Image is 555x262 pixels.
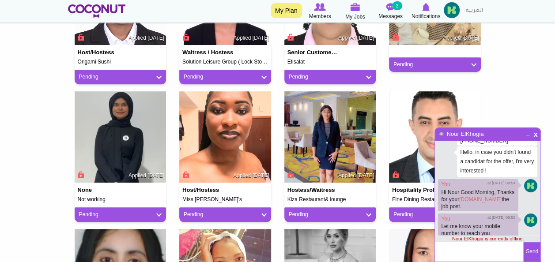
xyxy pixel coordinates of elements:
[487,215,515,221] span: at [DATE] 09:55
[392,1,402,10] small: 3
[392,197,478,202] h5: Fine Dining Restaurant
[182,187,234,193] h4: Host/Hostess
[441,189,515,210] p: Hi Nour Good Morning, Thanks for your the job post.
[441,216,450,222] a: You
[79,73,162,81] a: Pending
[287,197,373,202] h5: Kiza Restaurant& lounge
[441,223,515,237] p: Let me know your mobile number to reach you
[182,59,268,65] h5: Solution Leisure Group ( Lock Stock & Barrel )
[487,180,515,186] span: at [DATE] 09:54
[393,61,476,68] a: Pending
[378,12,403,21] span: Messages
[78,187,129,193] h4: None
[302,2,338,21] a: Browse Members Members
[271,3,302,18] a: My Plan
[422,3,430,11] img: Notifications
[459,196,502,202] a: [DOMAIN_NAME]
[386,3,395,11] img: Messages
[287,59,373,65] h5: Etisalat
[408,2,444,21] a: Notifications Notifications
[287,49,339,56] h4: Senior customer service/ Sales
[338,2,373,21] a: My Jobs My Jobs
[309,12,331,21] span: Members
[524,213,537,227] img: eef487_23715ab360904fa2b3be013b50cad3d3~mv2.jpg
[524,179,537,192] img: eef487_23715ab360904fa2b3be013b50cad3d3~mv2.jpg
[286,33,294,41] span: Connect to Unlock the Profile
[289,211,372,218] a: Pending
[179,91,271,183] img: Carine Nindum's picture
[525,129,532,135] span: Minimize
[289,73,372,81] a: Pending
[412,12,440,21] span: Notifications
[314,3,325,11] img: Browse Members
[287,187,339,193] h4: Hostess/Waitress
[75,91,166,183] img: Memona Khurram's picture
[184,73,267,81] a: Pending
[184,211,267,218] a: Pending
[389,91,481,183] img: Mohamed Amine's picture
[181,33,189,41] span: Connect to Unlock the Profile
[182,197,268,202] h5: Miss [PERSON_NAME]'s
[79,211,162,218] a: Pending
[393,211,476,218] a: Pending
[68,4,126,18] img: Home
[392,187,443,193] h4: Hospitality Professional / Head Waiter / senior waiter / VIP waiter g/Guest Service Excellence
[391,33,399,41] span: Connect to Unlock the Profile
[286,170,294,179] span: Connect to Unlock the Profile
[441,181,450,187] a: You
[457,146,537,177] p: Hello, in case you didn't found a candidat for the offer, i'm very interested !
[435,235,540,242] div: Nour ElKhogia is currently offline.
[78,49,129,56] h4: Host/Hostess
[461,2,487,20] a: العربية
[345,12,365,21] span: My Jobs
[523,242,540,262] button: Send
[182,49,234,56] h4: Waitress / Hostess
[76,170,84,179] span: Connect to Unlock the Profile
[373,2,408,21] a: Messages Messages 3
[532,130,540,137] span: Close
[446,131,484,137] a: Nour ElKhogia
[76,33,84,41] span: Connect to Unlock the Profile
[78,59,163,65] h5: Origami Sushi
[181,170,189,179] span: Connect to Unlock the Profile
[351,3,360,11] img: My Jobs
[78,197,163,202] h5: Not working
[391,170,399,179] span: Connect to Unlock the Profile
[284,91,376,183] img: Iness pulkie Magne tamgno's picture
